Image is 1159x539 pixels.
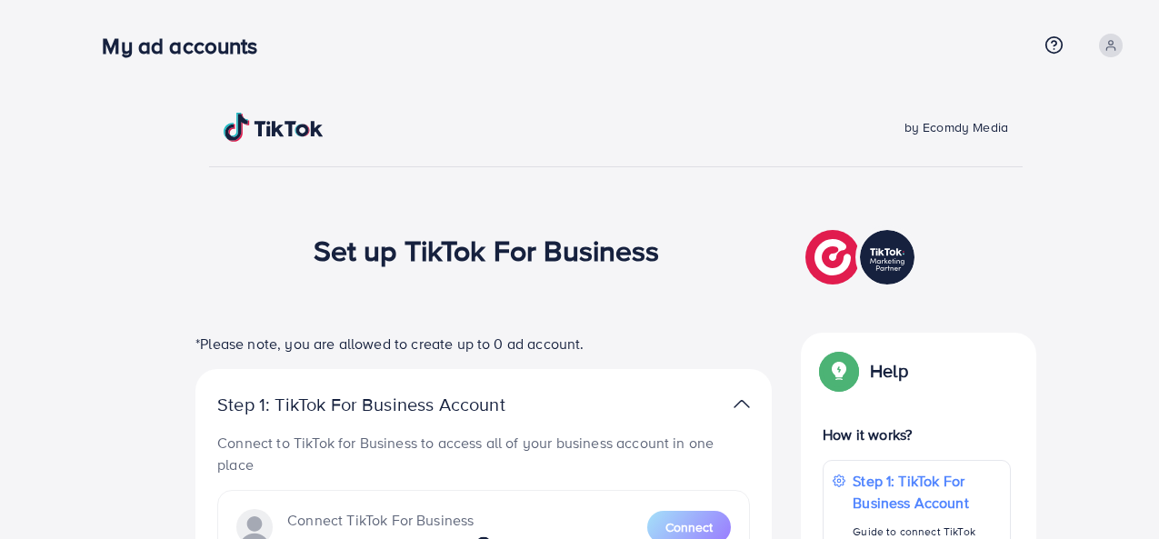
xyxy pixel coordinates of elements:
[823,424,1011,445] p: How it works?
[314,233,660,267] h1: Set up TikTok For Business
[217,394,563,415] p: Step 1: TikTok For Business Account
[195,333,772,354] p: *Please note, you are allowed to create up to 0 ad account.
[904,118,1008,136] span: by Ecomdy Media
[853,470,1001,514] p: Step 1: TikTok For Business Account
[102,33,272,59] h3: My ad accounts
[805,225,919,289] img: TikTok partner
[823,354,855,387] img: Popup guide
[870,360,908,382] p: Help
[224,113,324,142] img: TikTok
[734,391,750,417] img: TikTok partner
